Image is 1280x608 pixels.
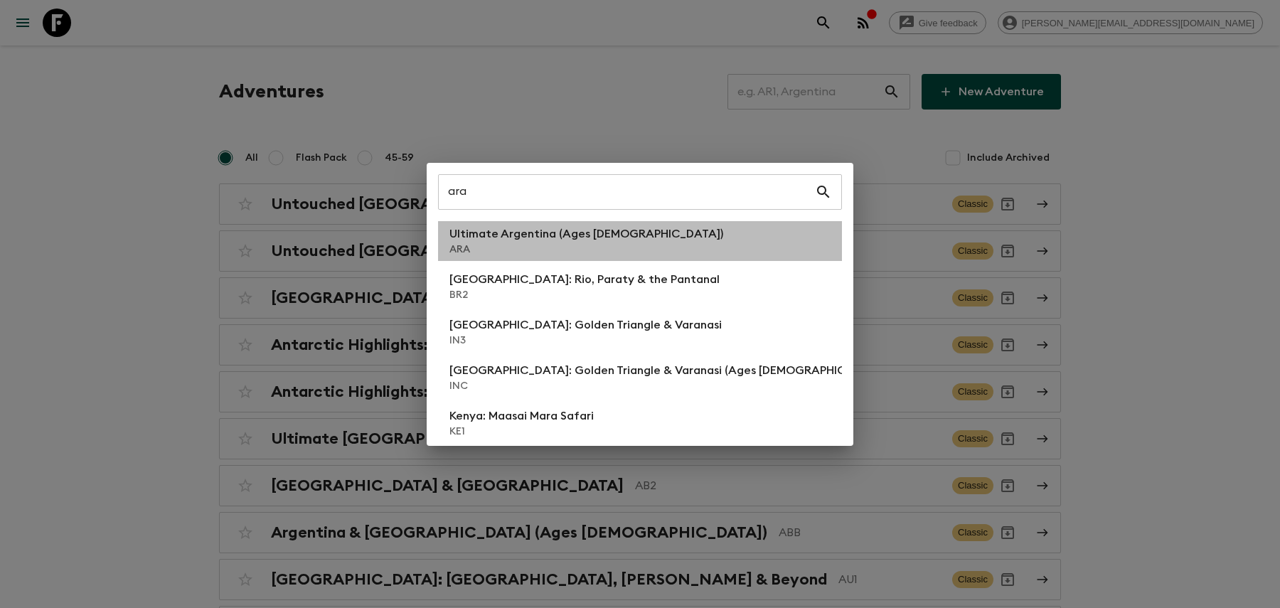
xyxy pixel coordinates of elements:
p: BR2 [449,288,720,302]
p: Ultimate Argentina (Ages [DEMOGRAPHIC_DATA]) [449,225,723,242]
p: [GEOGRAPHIC_DATA]: Golden Triangle & Varanasi (Ages [DEMOGRAPHIC_DATA]) [449,362,889,379]
p: Kenya: Maasai Mara Safari [449,407,594,425]
p: IN3 [449,334,722,348]
input: Search adventures... [438,172,815,212]
p: ARA [449,242,723,257]
p: INC [449,379,889,393]
p: [GEOGRAPHIC_DATA]: Golden Triangle & Varanasi [449,316,722,334]
p: [GEOGRAPHIC_DATA]: Rio, Paraty & the Pantanal [449,271,720,288]
p: KE1 [449,425,594,439]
